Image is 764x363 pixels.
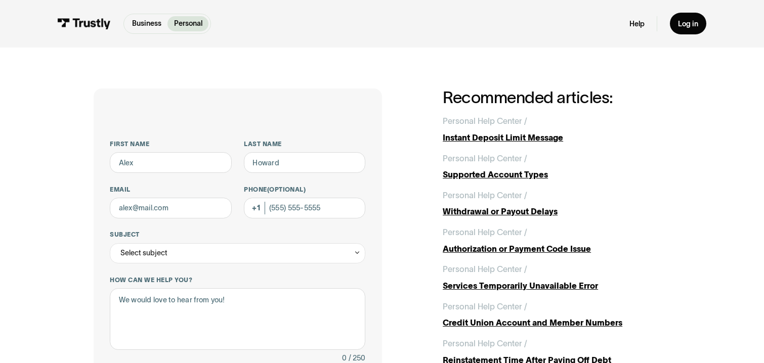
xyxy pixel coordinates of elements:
[443,300,670,329] a: Personal Help Center /Credit Union Account and Member Numbers
[58,18,111,29] img: Trustly Logo
[244,140,365,148] label: Last name
[267,186,306,193] span: (Optional)
[132,18,161,29] p: Business
[629,19,645,29] a: Help
[443,226,527,238] div: Personal Help Center /
[110,152,231,173] input: Alex
[443,263,670,292] a: Personal Help Center /Services Temporarily Unavailable Error
[443,300,527,312] div: Personal Help Center /
[167,16,208,31] a: Personal
[174,18,202,29] p: Personal
[443,316,670,329] div: Credit Union Account and Member Numbers
[443,263,527,275] div: Personal Help Center /
[443,280,670,292] div: Services Temporarily Unavailable Error
[678,19,698,29] div: Log in
[443,152,670,181] a: Personal Help Center /Supported Account Types
[110,276,365,284] label: How can we help you?
[110,186,231,194] label: Email
[443,115,670,144] a: Personal Help Center /Instant Deposit Limit Message
[443,115,527,127] div: Personal Help Center /
[244,198,365,218] input: (555) 555-5555
[120,247,167,259] div: Select subject
[443,189,670,218] a: Personal Help Center /Withdrawal or Payout Delays
[443,88,670,107] h2: Recommended articles:
[110,231,365,239] label: Subject
[110,198,231,218] input: alex@mail.com
[443,131,670,144] div: Instant Deposit Limit Message
[443,189,527,201] div: Personal Help Center /
[443,168,670,180] div: Supported Account Types
[443,205,670,217] div: Withdrawal or Payout Delays
[244,186,365,194] label: Phone
[244,152,365,173] input: Howard
[443,226,670,255] a: Personal Help Center /Authorization or Payment Code Issue
[126,16,167,31] a: Business
[443,152,527,164] div: Personal Help Center /
[670,13,707,34] a: Log in
[443,243,670,255] div: Authorization or Payment Code Issue
[443,337,527,349] div: Personal Help Center /
[110,140,231,148] label: First name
